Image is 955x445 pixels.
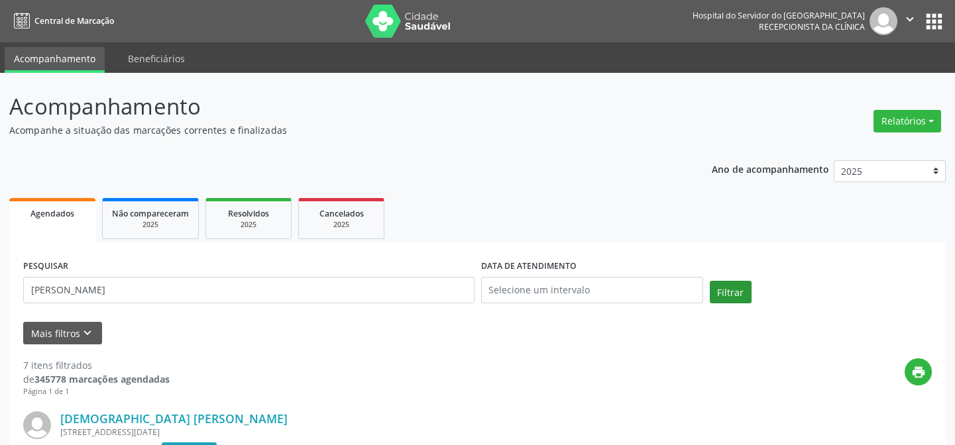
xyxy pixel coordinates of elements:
[30,208,74,219] span: Agendados
[903,12,917,26] i: 
[23,372,170,386] div: de
[23,322,102,345] button: Mais filtroskeyboard_arrow_down
[23,277,475,303] input: Nome, código do beneficiário ou CPF
[897,7,923,35] button: 
[9,90,665,123] p: Acompanhamento
[870,7,897,35] img: img
[759,21,865,32] span: Recepcionista da clínica
[712,160,829,177] p: Ano de acompanhamento
[60,426,733,438] div: [STREET_ADDRESS][DATE]
[905,358,932,385] button: print
[228,208,269,219] span: Resolvidos
[693,10,865,21] div: Hospital do Servidor do [GEOGRAPHIC_DATA]
[23,256,68,277] label: PESQUISAR
[23,411,51,439] img: img
[112,220,189,230] div: 2025
[873,110,941,132] button: Relatórios
[60,411,288,426] a: [DEMOGRAPHIC_DATA] [PERSON_NAME]
[5,47,105,73] a: Acompanhamento
[23,358,170,372] div: 7 itens filtrados
[923,10,946,33] button: apps
[481,256,577,277] label: DATA DE ATENDIMENTO
[34,15,114,26] span: Central de Marcação
[34,373,170,385] strong: 345778 marcações agendadas
[9,10,114,32] a: Central de Marcação
[119,47,194,70] a: Beneficiários
[710,281,752,303] button: Filtrar
[215,220,282,230] div: 2025
[308,220,374,230] div: 2025
[23,386,170,397] div: Página 1 de 1
[112,208,189,219] span: Não compareceram
[911,365,926,379] i: print
[319,208,364,219] span: Cancelados
[9,123,665,137] p: Acompanhe a situação das marcações correntes e finalizadas
[481,277,703,303] input: Selecione um intervalo
[80,326,95,340] i: keyboard_arrow_down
